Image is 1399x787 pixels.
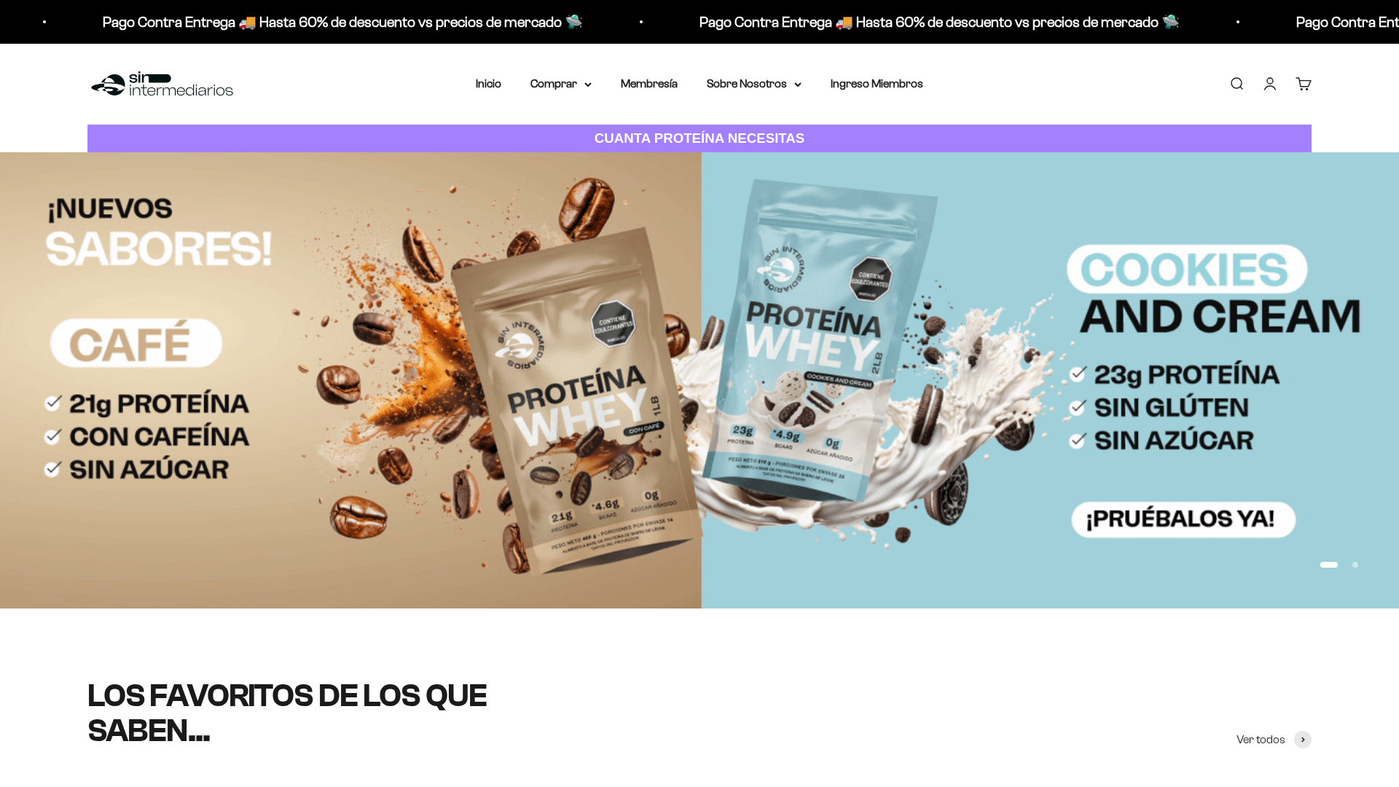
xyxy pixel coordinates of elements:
[697,10,1177,34] p: Pago Contra Entrega 🚚 Hasta 60% de descuento vs precios de mercado 🛸
[87,678,487,748] split-lines: LOS FAVORITOS DE LOS QUE SABEN...
[87,125,1312,153] a: CUANTA PROTEÍNA NECESITAS
[707,74,802,93] summary: Sobre Nosotros
[101,10,581,34] p: Pago Contra Entrega 🚚 Hasta 60% de descuento vs precios de mercado 🛸
[595,130,805,146] strong: CUANTA PROTEÍNA NECESITAS
[530,74,592,93] summary: Comprar
[476,77,501,90] a: Inicio
[1237,730,1312,749] a: Ver todos
[621,77,678,90] a: Membresía
[1237,730,1285,749] span: Ver todos
[831,77,923,90] a: Ingreso Miembros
